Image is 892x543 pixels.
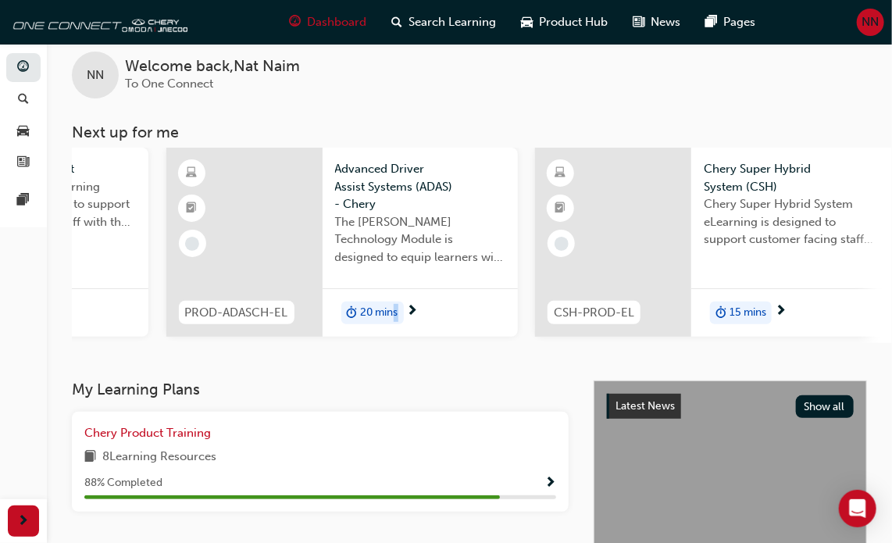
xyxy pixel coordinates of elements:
[407,305,419,319] span: next-icon
[554,304,634,322] span: CSH-PROD-EL
[544,473,556,493] button: Show Progress
[555,237,569,251] span: learningRecordVerb_NONE-icon
[185,304,288,322] span: PROD-ADASCH-EL
[535,148,887,337] a: CSH-PROD-ELChery Super Hybrid System (CSH)Chery Super Hybrid System eLearning is designed to supp...
[555,198,566,219] span: booktick-icon
[651,13,680,31] span: News
[18,61,30,75] span: guage-icon
[730,304,766,322] span: 15 mins
[361,304,398,322] span: 20 mins
[704,160,874,195] span: Chery Super Hybrid System (CSH)
[723,13,755,31] span: Pages
[521,13,533,32] span: car-icon
[87,66,104,84] span: NN
[693,6,768,38] a: pages-iconPages
[8,6,187,38] img: oneconnect
[84,424,217,442] a: Chery Product Training
[347,303,358,323] span: duration-icon
[307,13,366,31] span: Dashboard
[705,13,717,32] span: pages-icon
[857,9,884,36] button: NN
[18,93,29,107] span: search-icon
[186,198,197,219] span: booktick-icon
[633,13,644,32] span: news-icon
[125,58,300,76] span: Welcome back , Nat Naim
[555,163,566,184] span: learningResourceType_ELEARNING-icon
[18,124,30,138] span: car-icon
[607,394,854,419] a: Latest NewsShow all
[102,448,216,467] span: 8 Learning Resources
[185,237,199,251] span: learningRecordVerb_NONE-icon
[715,303,726,323] span: duration-icon
[84,426,211,440] span: Chery Product Training
[409,13,496,31] span: Search Learning
[391,13,402,32] span: search-icon
[335,213,505,266] span: The [PERSON_NAME] Technology Module is designed to equip learners with essential knowledge about ...
[72,380,569,398] h3: My Learning Plans
[277,6,379,38] a: guage-iconDashboard
[704,195,874,248] span: Chery Super Hybrid System eLearning is designed to support customer facing staff with the underst...
[289,13,301,32] span: guage-icon
[47,123,892,141] h3: Next up for me
[775,305,787,319] span: next-icon
[796,395,855,418] button: Show all
[839,490,876,527] div: Open Intercom Messenger
[18,156,30,170] span: news-icon
[508,6,620,38] a: car-iconProduct Hub
[18,194,30,208] span: pages-icon
[379,6,508,38] a: search-iconSearch Learning
[620,6,693,38] a: news-iconNews
[615,399,675,413] span: Latest News
[166,148,518,337] a: PROD-ADASCH-ELAdvanced Driver Assist Systems (ADAS) - CheryThe [PERSON_NAME] Technology Module is...
[544,477,556,491] span: Show Progress
[84,448,96,467] span: book-icon
[539,13,608,31] span: Product Hub
[335,160,505,213] span: Advanced Driver Assist Systems (ADAS) - Chery
[125,77,213,91] span: To One Connect
[862,13,880,31] span: NN
[84,474,162,492] span: 88 % Completed
[18,512,30,531] span: next-icon
[186,163,197,184] span: learningResourceType_ELEARNING-icon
